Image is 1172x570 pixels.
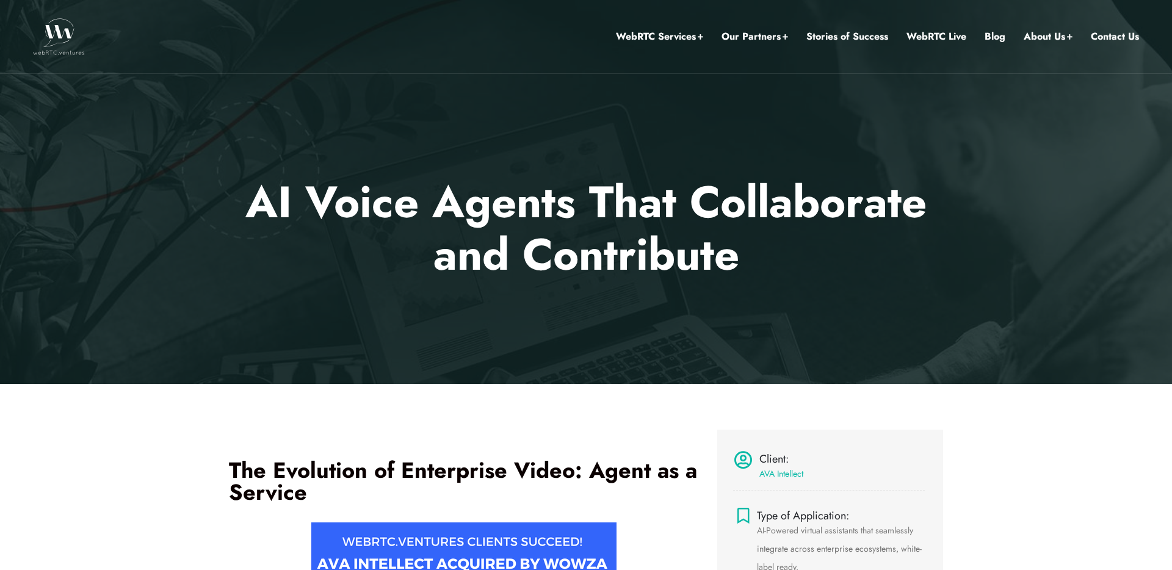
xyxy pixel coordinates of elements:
a: AVA Intellect [759,467,803,480]
img: WebRTC.ventures [33,18,85,55]
a: WebRTC Services [616,29,703,45]
a: Our Partners [722,29,788,45]
h4: Client: [759,453,925,464]
a: Stories of Success [806,29,888,45]
a: Contact Us [1091,29,1139,45]
p: AI Voice Agents That Collaborate and Contribute [229,176,944,281]
h2: The Evolution of Enterprise Video: Agent as a Service [229,459,699,503]
a: About Us [1024,29,1073,45]
a: Blog [985,29,1005,45]
a: WebRTC Live [906,29,966,45]
h4: Type of Application: [757,510,925,521]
